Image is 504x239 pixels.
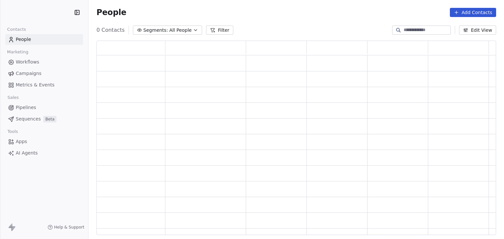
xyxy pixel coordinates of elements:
[5,114,83,124] a: SequencesBeta
[5,57,83,67] a: Workflows
[450,8,496,17] button: Add Contacts
[4,25,29,34] span: Contacts
[43,116,56,122] span: Beta
[16,150,38,156] span: AI Agents
[206,26,233,35] button: Filter
[16,138,27,145] span: Apps
[48,225,84,230] a: Help & Support
[5,148,83,158] a: AI Agents
[5,34,83,45] a: People
[16,104,36,111] span: Pipelines
[16,36,31,43] span: People
[143,27,168,34] span: Segments:
[5,80,83,90] a: Metrics & Events
[4,47,31,57] span: Marketing
[96,26,125,34] span: 0 Contacts
[5,68,83,79] a: Campaigns
[5,127,21,137] span: Tools
[5,136,83,147] a: Apps
[5,102,83,113] a: Pipelines
[169,27,192,34] span: All People
[16,59,39,65] span: Workflows
[54,225,84,230] span: Help & Support
[16,116,41,122] span: Sequences
[16,70,41,77] span: Campaigns
[459,26,496,35] button: Edit View
[5,93,22,102] span: Sales
[16,82,54,88] span: Metrics & Events
[96,8,126,17] span: People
